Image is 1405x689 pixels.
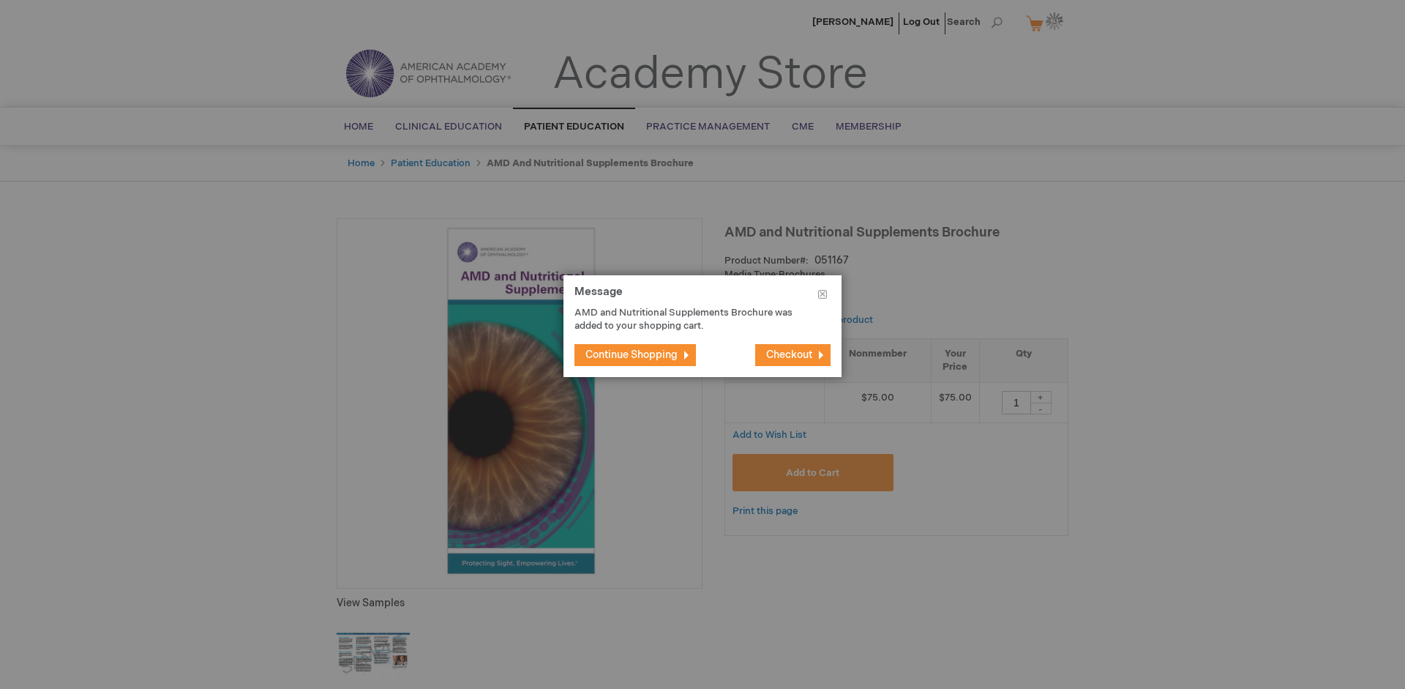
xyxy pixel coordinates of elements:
[766,349,812,361] span: Checkout
[755,344,831,366] button: Checkout
[574,286,831,306] h1: Message
[585,349,678,361] span: Continue Shopping
[574,344,696,366] button: Continue Shopping
[574,306,809,333] p: AMD and Nutritional Supplements Brochure was added to your shopping cart.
